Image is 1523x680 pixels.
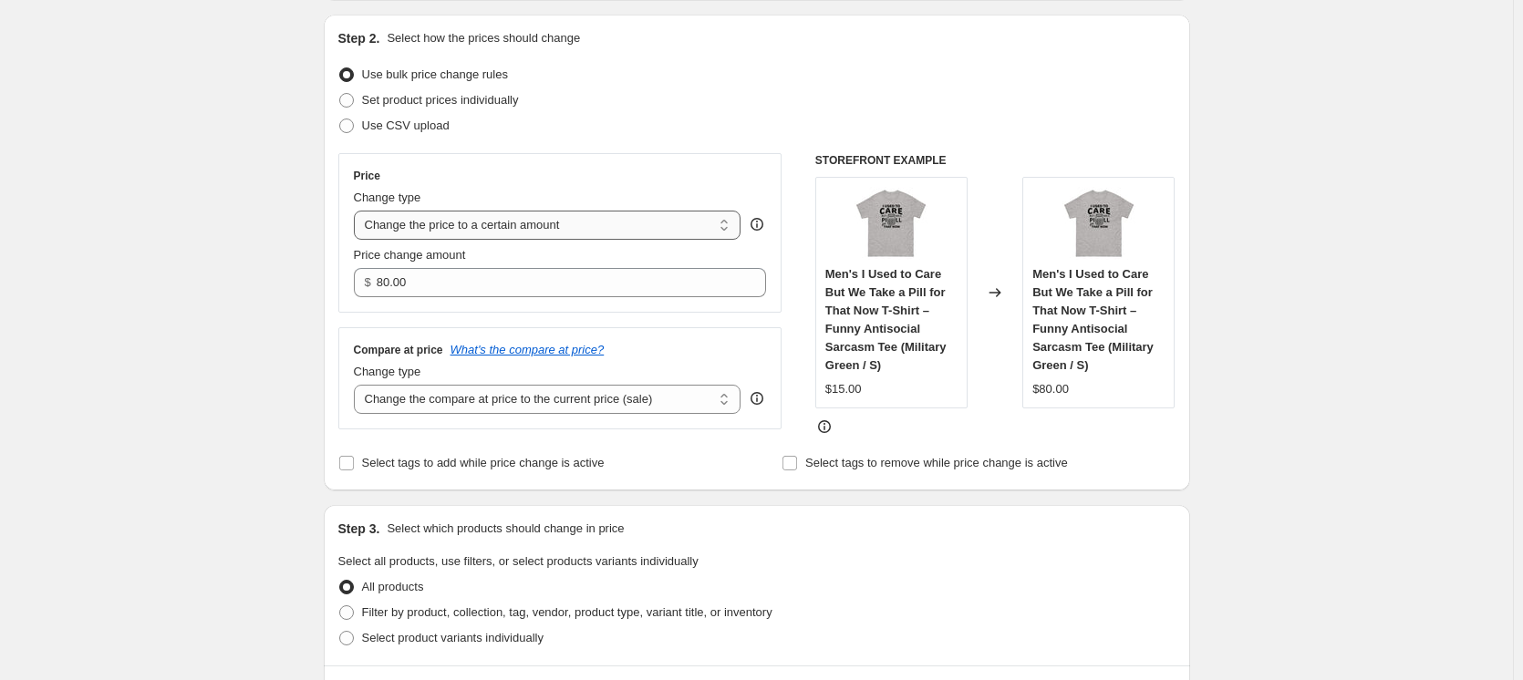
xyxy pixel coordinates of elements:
span: Filter by product, collection, tag, vendor, product type, variant title, or inventory [362,605,772,619]
img: unisex-classic-tee-sport-grey-front-686995a3ae4c8_80x.jpg [1062,187,1135,260]
input: 80.00 [377,268,739,297]
img: unisex-classic-tee-sport-grey-front-686995a3ae4c8_80x.jpg [855,187,927,260]
h2: Step 2. [338,29,380,47]
span: Select tags to remove while price change is active [805,456,1068,469]
span: Change type [354,191,421,204]
span: Use bulk price change rules [362,67,508,81]
span: Use CSV upload [362,118,450,132]
p: Select how the prices should change [387,29,580,47]
div: $80.00 [1032,380,1069,398]
span: Change type [354,365,421,378]
h2: Step 3. [338,520,380,538]
h3: Price [354,169,380,183]
h3: Compare at price [354,343,443,357]
span: Price change amount [354,248,466,262]
span: Select product variants individually [362,631,544,644]
h6: STOREFRONT EXAMPLE [815,153,1176,168]
span: $ [365,275,371,289]
button: What's the compare at price? [451,343,605,356]
div: help [748,215,766,233]
span: Men's I Used to Care But We Take a Pill for That Now T-Shirt – Funny Antisocial Sarcasm Tee (Mili... [825,267,947,372]
span: Men's I Used to Care But We Take a Pill for That Now T-Shirt – Funny Antisocial Sarcasm Tee (Mili... [1032,267,1154,372]
span: All products [362,580,424,593]
span: Set product prices individually [362,93,519,107]
span: Select all products, use filters, or select products variants individually [338,554,699,568]
p: Select which products should change in price [387,520,624,538]
span: Select tags to add while price change is active [362,456,605,469]
div: help [748,389,766,407]
div: $15.00 [825,380,862,398]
